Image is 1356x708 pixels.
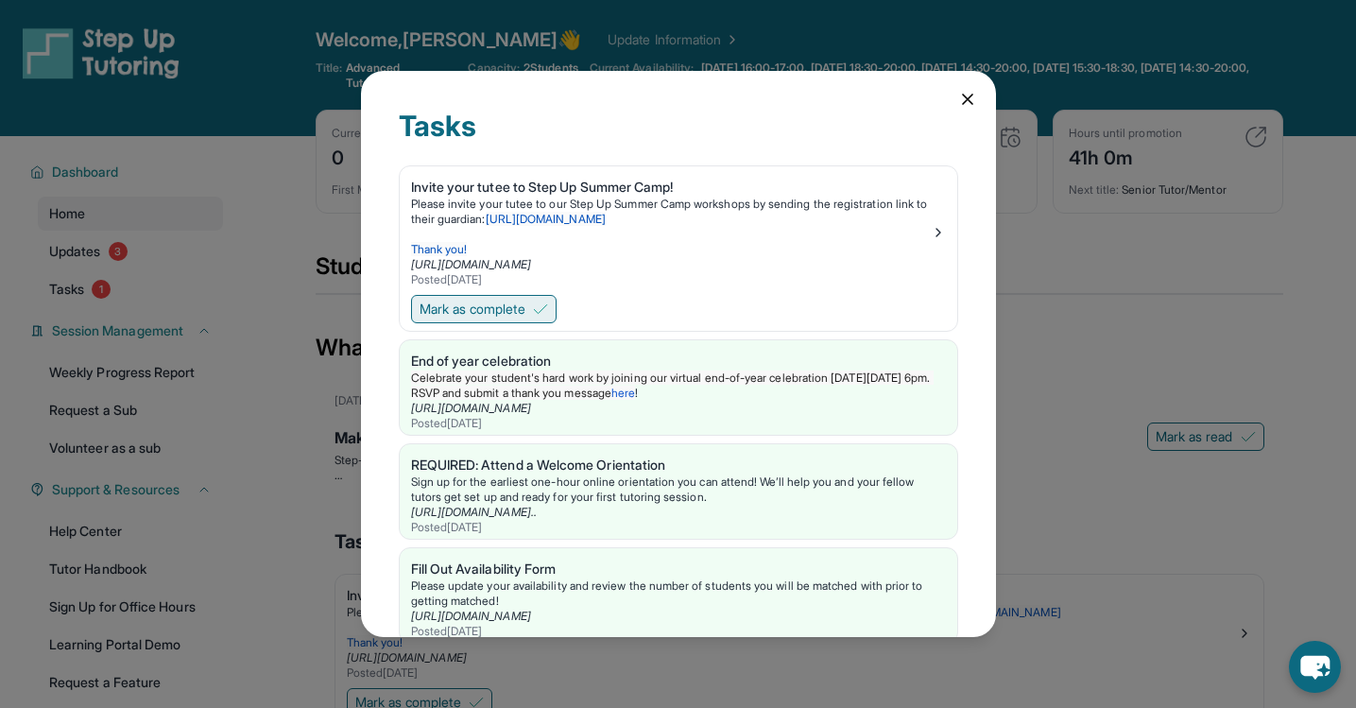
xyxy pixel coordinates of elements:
div: REQUIRED: Attend a Welcome Orientation [411,456,946,475]
div: End of year celebration [411,352,946,371]
a: Fill Out Availability FormPlease update your availability and review the number of students you w... [400,548,957,643]
span: Mark as complete [420,300,525,319]
span: Thank you! [411,242,468,256]
a: [URL][DOMAIN_NAME] [411,257,531,271]
div: Fill Out Availability Form [411,560,946,578]
a: here [611,386,635,400]
a: [URL][DOMAIN_NAME] [486,212,606,226]
p: Please invite your tutee to our Step Up Summer Camp workshops by sending the registration link to... [411,197,931,227]
div: Invite your tutee to Step Up Summer Camp! [411,178,931,197]
a: End of year celebrationCelebrate your student's hard work by joining our virtual end-of-year cele... [400,340,957,435]
p: ! [411,371,946,401]
div: Please update your availability and review the number of students you will be matched with prior ... [411,578,946,609]
div: Posted [DATE] [411,520,946,535]
div: Posted [DATE] [411,624,946,639]
div: Tasks [399,109,958,165]
div: Posted [DATE] [411,272,931,287]
a: [URL][DOMAIN_NAME] [411,609,531,623]
button: Mark as complete [411,295,557,323]
a: REQUIRED: Attend a Welcome OrientationSign up for the earliest one-hour online orientation you ca... [400,444,957,539]
span: Celebrate your student's hard work by joining our virtual end-of-year celebration [DATE][DATE] 6p... [411,371,934,400]
div: Sign up for the earliest one-hour online orientation you can attend! We’ll help you and your fell... [411,475,946,505]
button: chat-button [1289,641,1341,693]
img: Mark as complete [533,302,548,317]
div: Posted [DATE] [411,416,946,431]
a: [URL][DOMAIN_NAME] [411,401,531,415]
a: Invite your tutee to Step Up Summer Camp!Please invite your tutee to our Step Up Summer Camp work... [400,166,957,291]
a: [URL][DOMAIN_NAME].. [411,505,537,519]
